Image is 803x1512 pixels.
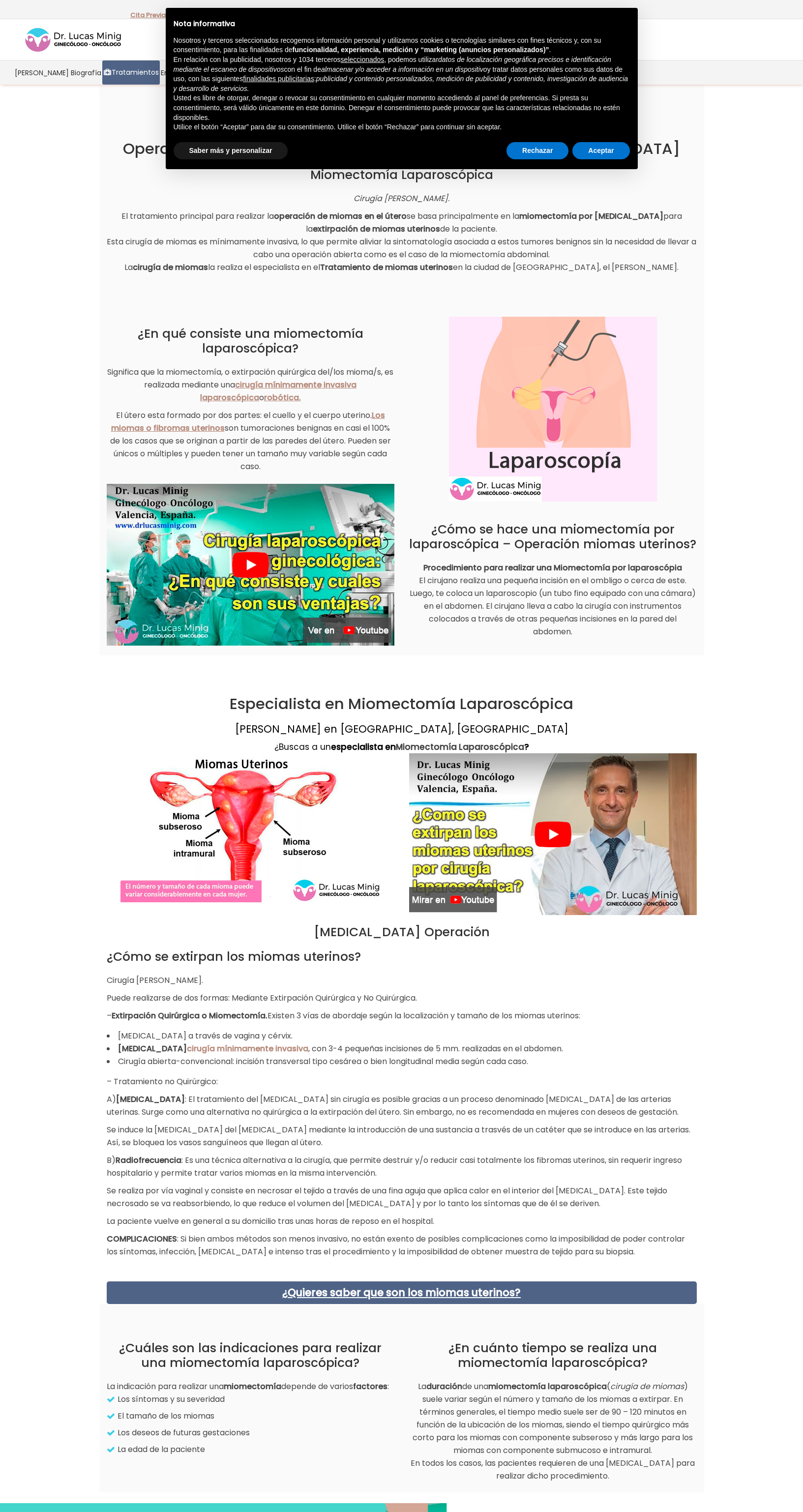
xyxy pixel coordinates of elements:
[116,1155,181,1166] strong: Radiofrecuencia
[107,694,697,713] h1: Especialista en Miomectomía Laparoscópica
[320,262,453,273] strong: Tratamiento de miomas uterinos
[409,1341,697,1370] h2: ¿En cuánto tiempo se realiza una miomectomía laparoscópica?
[409,562,697,638] p: El cirujano realiza una pequeña incisión en el ombligo o cerca de este. Luego, te coloca un lapar...
[282,1285,521,1300] a: ¿Quieres saber que son los miomas uterinos?
[187,1043,308,1054] a: cirugía mínimamente invasiva
[130,10,166,20] a: Cita Previa
[15,67,69,78] span: [PERSON_NAME]
[426,1381,462,1392] strong: duración
[243,74,314,84] button: finalidades publicitarias
[293,46,549,54] strong: funcionalidad, experiencia, medición y “marketing (anuncios personalizados)”
[409,753,697,915] img: Como se extirpan los miomas uterinos por cirugía laparoscópica
[107,1075,697,1088] p: – Tratamiento no Quirúrgico:
[107,484,394,646] img: Cirugía Miomas Uterinos por Laparoscopia
[107,1030,697,1042] li: [MEDICAL_DATA] a través de vagina y cérvix.
[174,36,630,55] p: Nosotros y terceros seleccionados recogemos información personal y utilizamos cookies o tecnologí...
[109,1426,394,1439] p: Los deseos de futuras gestaciones
[107,949,697,964] h2: ¿Cómo se extirpan los miomas uterinos?
[107,210,697,274] p: El tratamiento principal para realizar la se basa principalmente en la para la de la paciente. Es...
[14,60,70,85] a: [PERSON_NAME]
[107,1233,177,1245] strong: COMPLICACIONES
[313,223,440,235] strong: extirpación de miomas uterinos
[107,974,697,987] p: Cirugía [PERSON_NAME].
[519,210,663,222] strong: miomectomía por [MEDICAL_DATA]
[610,1381,684,1392] em: cirugía de miomas
[174,122,630,132] p: Utilice el botón “Aceptar” para dar su consentimiento. Utilice el botón “Rechazar” para continuar...
[107,1380,394,1393] p: La indicación para realizar una depende de varios :
[107,1154,697,1180] p: B) : Es una técnica alternativa a la cirugía, que permite destruir y/o reducir casi totalmente lo...
[109,1393,394,1406] p: Los síntomas y su severidad
[409,522,697,552] h2: ¿Cómo se hace una miomectomía por laparoscópica – Operación miomas uterinos?
[174,75,628,92] em: publicidad y contenido personalizados, medición de publicidad y contenido, investigación de audie...
[71,67,101,78] span: Biografía
[572,142,629,160] button: Aceptar
[264,392,301,403] a: robótica.
[118,1043,308,1054] strong: [MEDICAL_DATA]
[107,1055,697,1068] li: Cirugía abierta-convencional: incisión transversal tipo cesárea o bien longitudinal media según c...
[409,1380,697,1482] p: La de una ( ) suele variar según el número y tamaño de los miomas a extirpar. En términos general...
[107,1124,697,1149] p: Se induce la [MEDICAL_DATA] del [MEDICAL_DATA] mediante la introducción de una sustancia a trasvé...
[107,1233,697,1258] p: : Si bien ambos métodos son menos invasivo, no están exento de posibles complicaciones como la im...
[116,1094,185,1105] strong: [MEDICAL_DATA]
[107,366,394,404] p: Significa que la miomectomía, o extirpación quirúrgica del/los mioma/s, es realizada mediante una o
[506,142,568,160] button: Rechazar
[107,1341,394,1370] h2: ¿Cuáles son las indicaciones para realizar una miomectomía laparoscópica?
[112,1010,268,1021] strong: Extirpación Quirúrgica o Miomectomía.
[174,142,288,160] button: Saber más y personalizar
[354,193,449,204] em: Cirugía [PERSON_NAME].
[488,1381,607,1392] strong: miomectomía laparoscópica
[107,1093,697,1119] p: A) : El tratamiento del [MEDICAL_DATA] sin cirugía es posible gracias a un proceso denominado [ME...
[524,741,529,753] span: ?
[353,1381,387,1392] strong: factores
[396,741,524,753] strong: Miomectomía Laparoscópica
[107,168,697,182] h2: Miomectomía Laparoscópica
[274,210,407,222] strong: operación de miomas en el útero
[235,722,568,736] span: [PERSON_NAME] en [GEOGRAPHIC_DATA], [GEOGRAPHIC_DATA]
[107,1215,697,1228] p: La paciente vuelve en general a su domicilio tras unas horas de reposo en el hospital.
[200,379,357,403] a: cirugía mínimamente invasiva laparoscópica
[109,1410,394,1423] p: El tamaño de los miomas
[112,67,159,78] span: Tratamientos
[107,925,697,940] h2: [MEDICAL_DATA] Operación
[102,60,160,85] a: Tratamientos
[107,992,697,1005] p: Puede realizarse de dos formas: Mediante Extirpación Quirúrgica y No Quirúrgica.
[107,139,697,158] h1: Operación [PERSON_NAME] [GEOGRAPHIC_DATA], [GEOGRAPHIC_DATA]
[109,1443,394,1456] p: La edad de la paciente
[174,55,630,93] p: En relación con la publicidad, nosotros y 1034 terceros , podemos utilizar con el fin de y tratar...
[174,93,630,122] p: Usted es libre de otorgar, denegar o revocar su consentimiento en cualquier momento accediendo al...
[107,1042,697,1055] li: , con 3-4 pequeñas incisiones de 5 mm. realizadas en el abdomen.
[321,65,487,73] em: almacenar y/o acceder a información en un dispositivo
[331,741,396,753] strong: especialista en
[107,326,394,356] h2: ¿En qué consiste una miomectomía laparoscópica?
[449,317,657,502] img: cirugía-miomectomia-laparoscópica
[107,409,394,473] p: El útero esta formado por dos partes: el cuello y el cuerpo uterino. son tumoraciones benignas en...
[224,1381,281,1392] strong: miomectomía
[107,1009,697,1022] p: – Existen 3 vías de abordaje según la localización y tamaño de los miomas uterinos:
[174,20,630,28] h2: Nota informativa
[120,753,381,902] img: Cirugía Miomas en el útero. Intramurales, subsesoros.
[174,56,611,73] em: datos de localización geográfica precisos e identificación mediante el escaneo de dispositivos
[107,1185,697,1210] p: Se realiza por vía vaginal y consiste en necrosar el tejido a través de una fina aguja que aplica...
[130,9,169,22] p: -
[341,55,385,65] button: seleccionados
[133,262,208,273] strong: cirugía de miomas
[423,562,682,573] strong: Procedimiento para realizar una Miomectomía por laparoscópia
[70,60,102,85] a: Biografía
[274,741,396,753] span: ¿Buscas a un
